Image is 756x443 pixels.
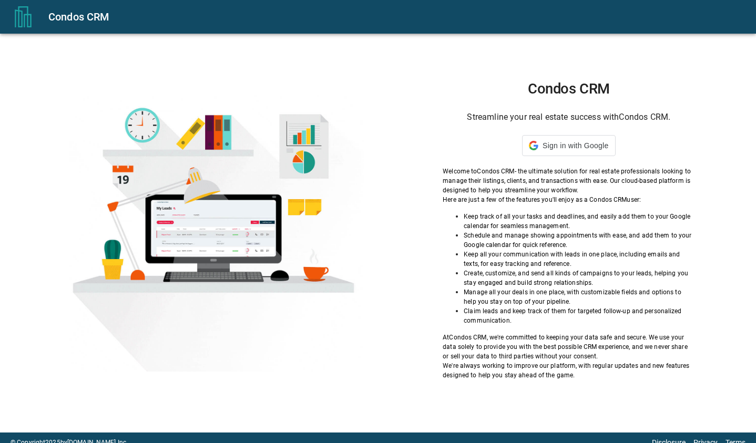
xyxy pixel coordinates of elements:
[522,135,615,156] div: Sign in with Google
[464,306,694,325] p: Claim leads and keep track of them for targeted follow-up and personalized communication.
[443,110,694,125] h6: Streamline your real estate success with Condos CRM .
[464,287,694,306] p: Manage all your deals in one place, with customizable fields and options to help you stay on top ...
[443,80,694,97] h1: Condos CRM
[543,141,608,150] span: Sign in with Google
[48,8,743,25] div: Condos CRM
[464,269,694,287] p: Create, customize, and send all kinds of campaigns to your leads, helping you stay engaged and bu...
[443,195,694,204] p: Here are just a few of the features you'll enjoy as a Condos CRM user:
[443,333,694,361] p: At Condos CRM , we're committed to keeping your data safe and secure. We use your data solely to ...
[443,361,694,380] p: We're always working to improve our platform, with regular updates and new features designed to h...
[464,231,694,250] p: Schedule and manage showing appointments with ease, and add them to your Google calendar for quic...
[464,212,694,231] p: Keep track of all your tasks and deadlines, and easily add them to your Google calendar for seaml...
[443,167,694,195] p: Welcome to Condos CRM - the ultimate solution for real estate professionals looking to manage the...
[464,250,694,269] p: Keep all your communication with leads in one place, including emails and texts, for easy trackin...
